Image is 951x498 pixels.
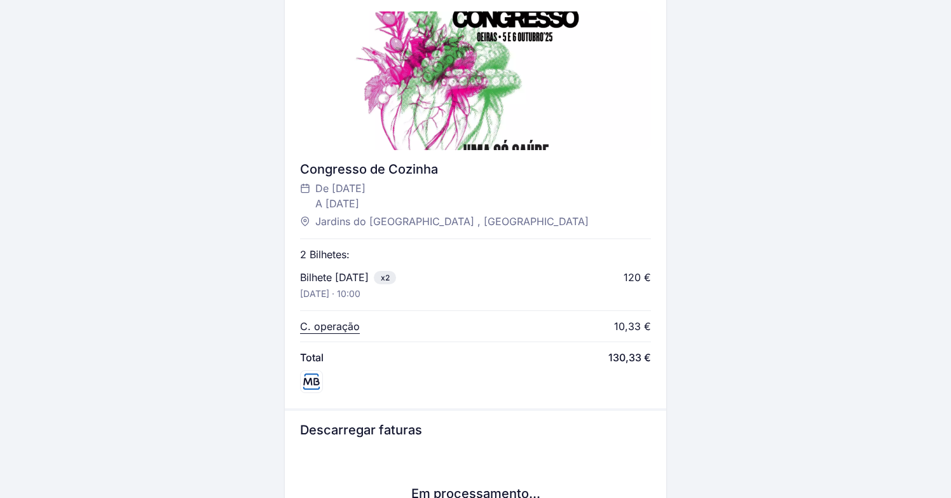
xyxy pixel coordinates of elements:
[624,270,651,285] div: 120 €
[315,181,366,211] span: De [DATE] A [DATE]
[300,350,324,365] span: Total
[374,271,396,284] span: x2
[300,247,350,262] p: 2 Bilhetes:
[300,319,360,334] p: C. operação
[315,214,589,229] span: Jardins do [GEOGRAPHIC_DATA] , [GEOGRAPHIC_DATA]
[614,319,651,334] div: 10,33 €
[300,421,650,439] h3: Descarregar faturas
[608,350,651,365] span: 130,33 €
[300,270,369,285] p: Bilhete [DATE]
[300,160,650,178] div: Congresso de Cozinha
[300,287,360,300] p: [DATE] · 10:00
